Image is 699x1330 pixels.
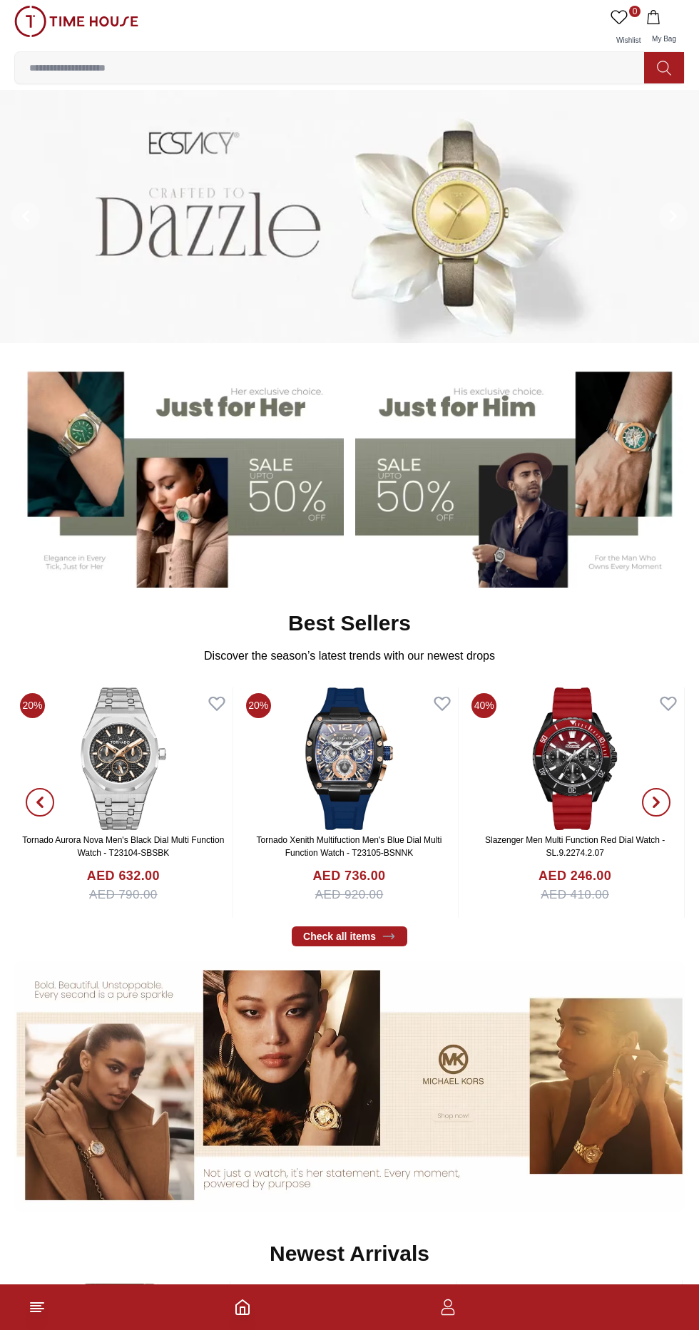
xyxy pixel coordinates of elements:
img: Men's Watches Banner [355,358,685,588]
img: Women's Watches Banner [14,358,344,587]
a: 0Wishlist [608,6,643,51]
img: Tornado Aurora Nova Men's Black Dial Multi Function Watch - T23104-SBSBK [14,687,233,830]
span: 20% [246,693,271,718]
a: Tornado Aurora Nova Men's Black Dial Multi Function Watch - T23104-SBSBK [22,835,224,858]
h2: Newest Arrivals [270,1241,429,1267]
h4: AED 246.00 [539,866,611,886]
span: My Bag [646,35,682,43]
h2: Best Sellers [288,610,411,636]
a: Check all items [292,926,407,946]
img: Slazenger Men Multi Function Red Dial Watch -SL.9.2274.2.07 [466,687,684,830]
span: AED 790.00 [89,886,158,904]
span: 0 [629,6,641,17]
img: ... [14,6,138,37]
button: My Bag [643,6,685,51]
a: Women's Watches Banner [14,358,344,588]
a: Slazenger Men Multi Function Red Dial Watch -SL.9.2274.2.07 [485,835,665,858]
span: Wishlist [611,36,646,44]
img: Tornado Xenith Multifuction Men's Blue Dial Multi Function Watch - T23105-BSNNK [240,687,459,830]
a: Home [234,1299,251,1316]
span: AED 410.00 [541,886,609,904]
p: Discover the season’s latest trends with our newest drops [204,648,495,665]
span: AED 920.00 [315,886,384,904]
h4: AED 736.00 [312,866,385,886]
h4: AED 632.00 [87,866,160,886]
a: Tornado Xenith Multifuction Men's Blue Dial Multi Function Watch - T23105-BSNNK [257,835,442,858]
img: ... [14,961,685,1212]
span: 40% [471,693,496,718]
